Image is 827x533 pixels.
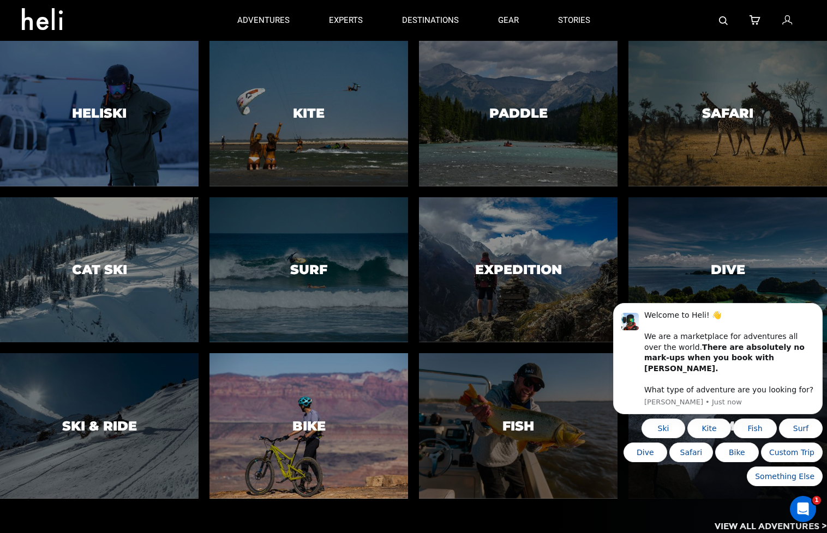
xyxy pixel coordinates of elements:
iframe: Intercom live chat [790,496,816,522]
p: experts [329,15,363,26]
h3: Fish [502,419,534,433]
p: View All Adventures > [715,520,827,533]
h3: Paddle [489,106,548,120]
h3: Kite [293,106,325,120]
h3: Heliski [72,106,127,120]
h3: Expedition [475,263,562,277]
h3: Cat Ski [72,263,127,277]
h3: Surf [290,263,327,277]
p: adventures [237,15,290,26]
p: destinations [402,15,459,26]
h3: Bike [292,419,326,433]
span: 1 [812,496,821,505]
img: search-bar-icon.svg [719,16,728,25]
iframe: Intercom notifications message [609,231,827,504]
h3: Safari [702,106,753,120]
h3: Ski & Ride [62,419,137,433]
